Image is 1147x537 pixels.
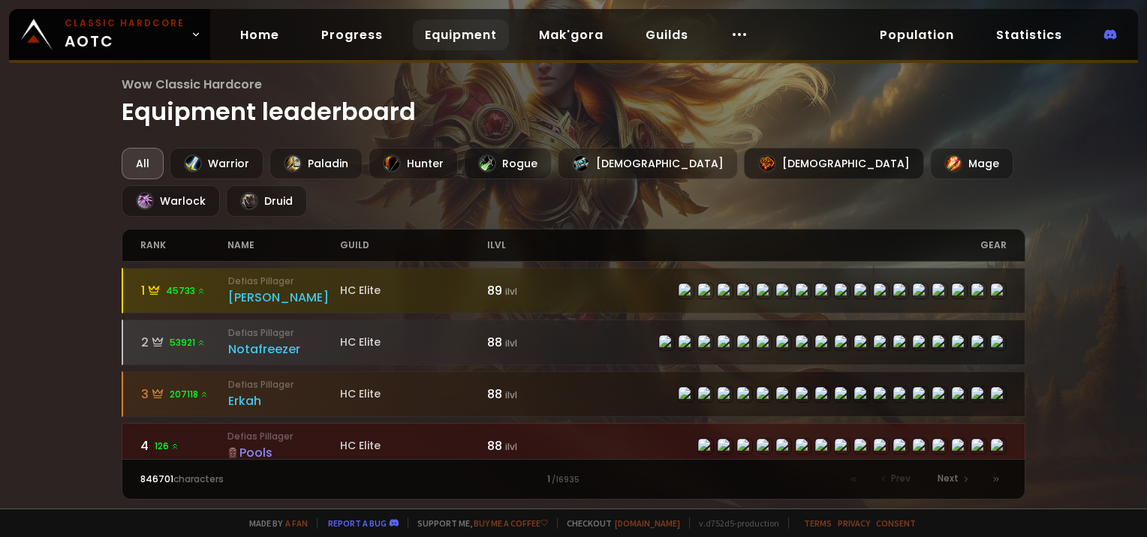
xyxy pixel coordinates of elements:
[340,386,487,402] div: HC Elite
[876,517,916,529] a: Consent
[340,229,487,261] div: guild
[122,423,1025,469] a: 4126 Defias PillagerPoolsHC Elite88 ilvlitem-22506item-22943item-22507item-22504item-22510item-22...
[868,19,966,50] a: Population
[122,75,1025,130] h1: Equipment leaderboard
[228,378,341,391] small: Defias Pillager
[634,19,700,50] a: Guilds
[122,268,1025,313] a: 145733 Defias Pillager[PERSON_NAME]HC Elite89 ilvlitem-22498item-23057item-22499item-4335item-224...
[140,472,173,485] span: 846701
[558,148,738,179] div: [DEMOGRAPHIC_DATA]
[505,440,517,453] small: ilvl
[141,333,227,352] div: 2
[487,436,573,455] div: 88
[413,19,509,50] a: Equipment
[838,517,870,529] a: Privacy
[65,30,185,52] font: AOTC
[226,185,307,217] div: Druid
[487,281,573,300] div: 89
[340,283,487,298] div: HC Elite
[170,148,263,179] div: Warrior
[228,326,341,340] small: Defias Pillager
[228,391,341,410] div: Erkah
[140,436,227,455] div: 4
[166,284,206,298] span: 45733
[122,371,1025,417] a: 3207118 Defias PillagerErkahHC Elite88 ilvlitem-22498item-23057item-22983item-17723item-22496item...
[228,288,341,307] div: [PERSON_NAME]
[930,148,1013,179] div: Mage
[689,517,779,529] span: v. d752d5 - production
[464,148,552,179] div: Rogue
[340,334,487,350] div: HC Elite
[228,340,341,358] div: Notafreezer
[65,16,185,30] small: Classic Hardcore
[552,474,580,486] small: / 16935
[170,336,206,349] span: 53921
[557,517,680,529] span: Checkout
[527,19,616,50] a: Mak'gora
[122,319,1025,365] a: 253921 Defias PillagerNotafreezerHC Elite88 ilvlitem-22498item-23057item-22983item-2575item-22496...
[122,148,164,179] div: All
[487,333,573,352] div: 88
[938,472,959,485] span: Next
[328,517,387,529] a: Report a bug
[9,9,210,60] a: Classic HardcoreAOTC
[140,472,357,486] div: characters
[240,517,308,529] span: Made by
[122,185,220,217] div: Warlock
[309,19,395,50] a: Progress
[505,337,517,349] small: ilvl
[984,19,1074,50] a: Statistics
[228,19,291,50] a: Home
[891,472,911,485] span: Prev
[141,385,227,403] div: 3
[744,148,924,179] div: [DEMOGRAPHIC_DATA]
[227,443,340,462] div: Pools
[340,438,487,454] div: HC Elite
[487,385,573,403] div: 88
[487,229,573,261] div: ilvl
[573,229,1007,261] div: gear
[505,285,517,298] small: ilvl
[227,229,340,261] div: name
[408,517,548,529] span: Support me,
[170,388,209,401] span: 207118
[615,517,680,529] a: [DOMAIN_NAME]
[140,229,227,261] div: rank
[269,148,363,179] div: Paladin
[505,388,517,401] small: ilvl
[228,274,341,288] small: Defias Pillager
[285,517,308,529] a: a fan
[357,472,790,486] div: 1
[227,430,340,443] small: Defias Pillager
[474,517,548,529] a: Buy me a coffee
[804,517,832,529] a: Terms
[369,148,458,179] div: Hunter
[122,75,1025,94] span: Wow Classic Hardcore
[155,439,179,453] span: 126
[141,281,227,300] div: 1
